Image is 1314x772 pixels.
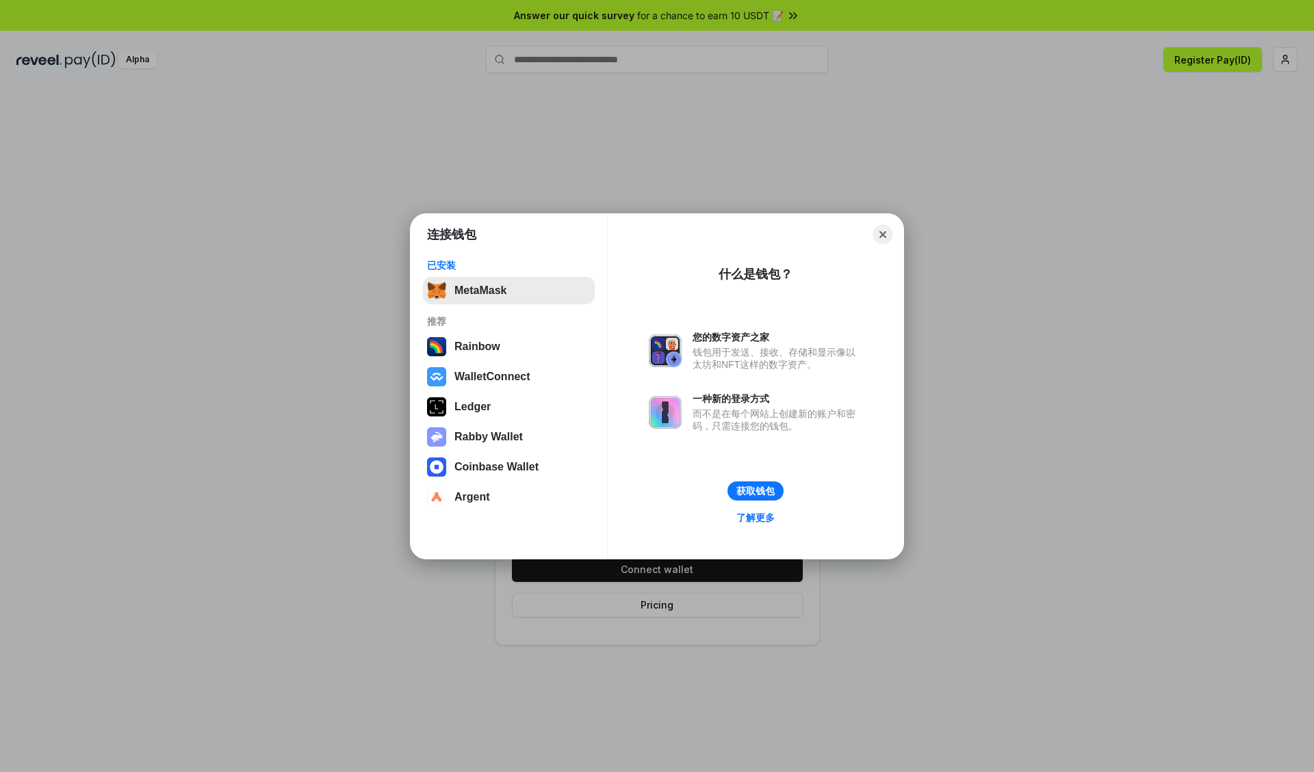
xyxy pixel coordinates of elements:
[728,509,783,527] a: 了解更多
[736,511,775,524] div: 了解更多
[454,461,539,473] div: Coinbase Wallet
[736,485,775,497] div: 获取钱包
[693,331,862,343] div: 您的数字资产之家
[454,401,491,413] div: Ledger
[693,392,862,405] div: 一种新的登录方式
[423,453,595,481] button: Coinbase Wallet
[427,281,446,300] img: svg+xml,%3Csvg%20fill%3D%22none%22%20height%3D%2233%22%20viewBox%3D%220%200%2035%2033%22%20width%...
[454,341,500,353] div: Rainbow
[727,481,784,501] button: 获取钱包
[423,333,595,360] button: Rainbow
[719,266,793,282] div: 什么是钱包？
[873,225,892,244] button: Close
[423,423,595,451] button: Rabby Wallet
[454,284,506,297] div: MetaMask
[649,334,682,367] img: svg+xml,%3Csvg%20xmlns%3D%22http%3A%2F%2Fwww.w3.org%2F2000%2Fsvg%22%20fill%3D%22none%22%20viewBox...
[454,371,530,383] div: WalletConnect
[693,346,862,371] div: 钱包用于发送、接收、存储和显示像以太坊和NFT这样的数字资产。
[427,427,446,447] img: svg+xml,%3Csvg%20xmlns%3D%22http%3A%2F%2Fwww.w3.org%2F2000%2Fsvg%22%20fill%3D%22none%22%20viewBox...
[693,408,862,432] div: 而不是在每个网站上创建新的账户和密码，只需连接您的钱包。
[649,396,682,429] img: svg+xml,%3Csvg%20xmlns%3D%22http%3A%2F%2Fwww.w3.org%2F2000%2Fsvg%22%20fill%3D%22none%22%20viewBox...
[427,457,446,477] img: svg+xml,%3Csvg%20width%3D%2228%22%20height%3D%2228%22%20viewBox%3D%220%200%2028%2028%22%20fill%3D...
[423,277,595,304] button: MetaMask
[423,393,595,421] button: Ledger
[427,337,446,356] img: svg+xml,%3Csvg%20width%3D%22120%22%20height%3D%22120%22%20viewBox%3D%220%200%20120%20120%22%20fil...
[427,397,446,416] img: svg+xml,%3Csvg%20xmlns%3D%22http%3A%2F%2Fwww.w3.org%2F2000%2Fsvg%22%20width%3D%2228%22%20height%3...
[427,488,446,507] img: svg+xml,%3Csvg%20width%3D%2228%22%20height%3D%2228%22%20viewBox%3D%220%200%2028%2028%22%20fill%3D...
[427,259,591,271] div: 已安装
[423,363,595,390] button: WalletConnect
[454,431,523,443] div: Rabby Wallet
[427,226,476,243] h1: 连接钱包
[454,491,490,503] div: Argent
[427,315,591,328] div: 推荐
[423,483,595,511] button: Argent
[427,367,446,386] img: svg+xml,%3Csvg%20width%3D%2228%22%20height%3D%2228%22%20viewBox%3D%220%200%2028%2028%22%20fill%3D...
